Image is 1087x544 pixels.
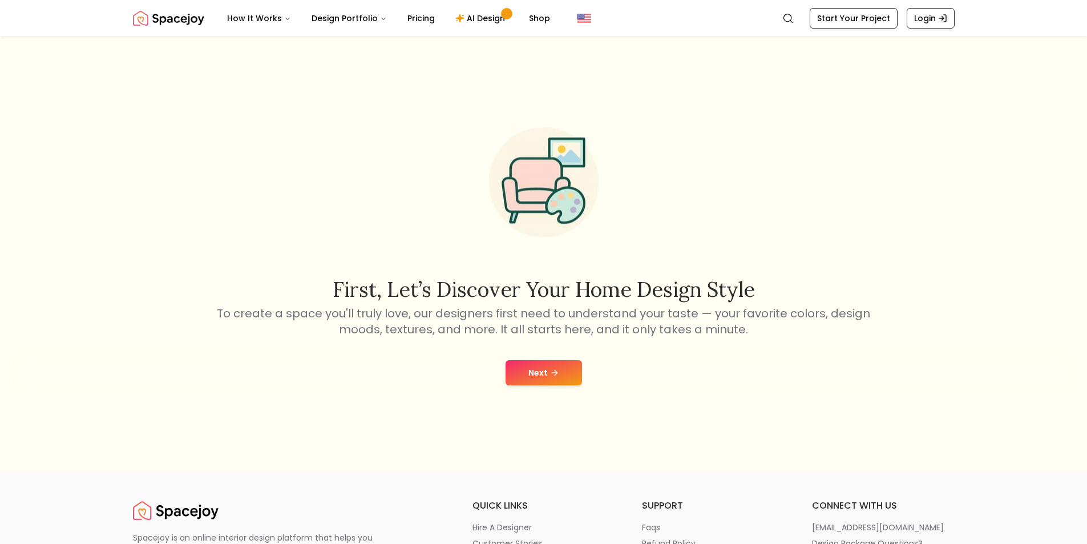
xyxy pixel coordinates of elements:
[642,499,785,513] h6: support
[812,522,955,533] a: [EMAIL_ADDRESS][DOMAIN_NAME]
[133,499,219,522] a: Spacejoy
[133,7,204,30] a: Spacejoy
[446,7,518,30] a: AI Design
[907,8,955,29] a: Login
[133,499,219,522] img: Spacejoy Logo
[812,499,955,513] h6: connect with us
[812,522,944,533] p: [EMAIL_ADDRESS][DOMAIN_NAME]
[218,7,300,30] button: How It Works
[215,305,872,337] p: To create a space you'll truly love, our designers first need to understand your taste — your fav...
[642,522,785,533] a: faqs
[506,360,582,385] button: Next
[472,522,615,533] a: hire a designer
[218,7,559,30] nav: Main
[398,7,444,30] a: Pricing
[133,7,204,30] img: Spacejoy Logo
[302,7,396,30] button: Design Portfolio
[520,7,559,30] a: Shop
[471,110,617,256] img: Start Style Quiz Illustration
[577,11,591,25] img: United States
[472,499,615,513] h6: quick links
[642,522,660,533] p: faqs
[810,8,898,29] a: Start Your Project
[215,278,872,301] h2: First, let’s discover your home design style
[472,522,532,533] p: hire a designer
